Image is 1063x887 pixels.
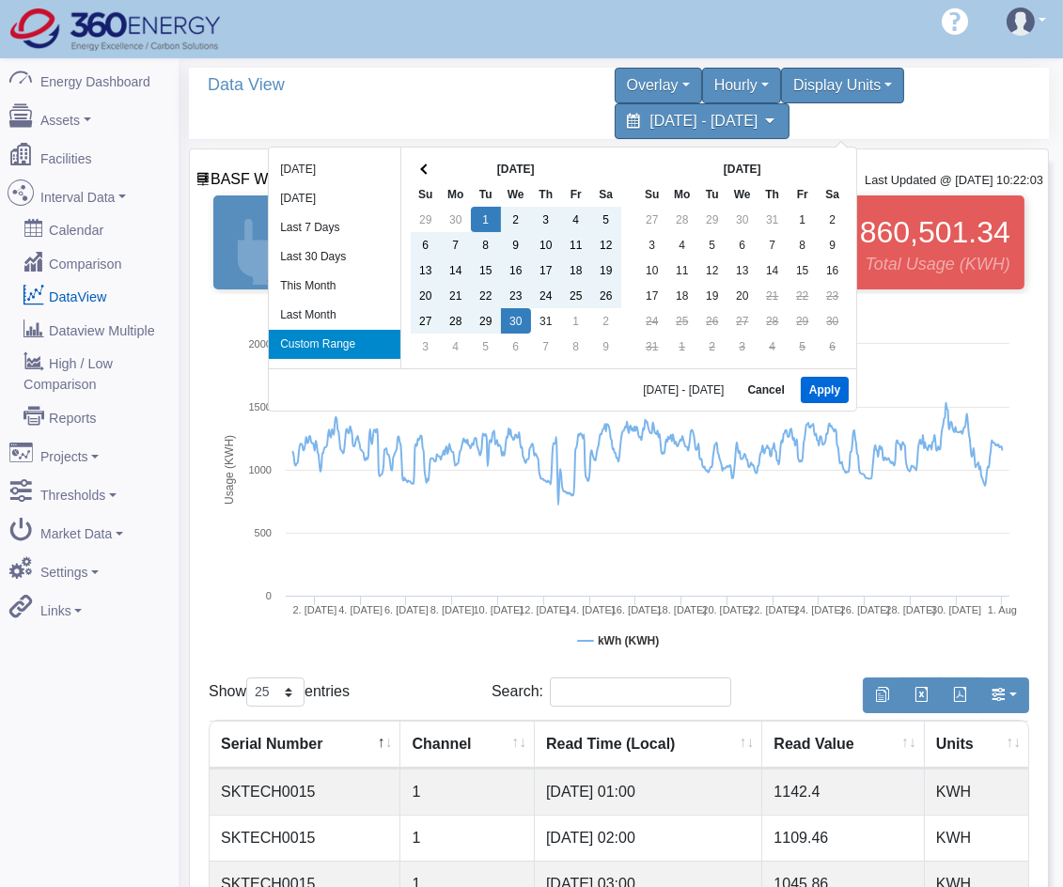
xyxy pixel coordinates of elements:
span: Device List [211,171,356,187]
button: Cancel [740,377,793,403]
th: Tu [697,181,727,207]
span: 860,501.34 [860,210,1010,255]
th: We [501,181,531,207]
td: 23 [501,283,531,308]
small: Last Updated @ [DATE] 10:22:03 [865,173,1043,187]
td: 25 [561,283,591,308]
th: Mo [667,181,697,207]
td: 9 [591,334,621,359]
th: Read Time (Local) : activate to sort column ascending [535,721,762,769]
td: 2 [818,207,848,232]
td: 23 [818,283,848,308]
tspan: 14. [DATE] [565,604,615,615]
td: 1 [471,207,501,232]
td: [DATE] 01:00 [535,769,762,815]
th: Channel : activate to sort column ascending [400,721,535,769]
text: 0 [266,590,272,601]
td: 19 [591,257,621,283]
td: 4 [758,334,788,359]
td: 17 [637,283,667,308]
td: KWH [925,815,1028,861]
td: 3 [411,334,441,359]
li: [DATE] [269,184,400,213]
td: 26 [697,308,727,334]
div: Hourly [702,68,781,103]
td: 24 [637,308,667,334]
td: [DATE] 02:00 [535,815,762,861]
td: 15 [788,257,818,283]
td: 28 [758,308,788,334]
td: 30 [441,207,471,232]
td: 2 [591,308,621,334]
td: 14 [758,257,788,283]
tspan: 10. [DATE] [474,604,524,615]
th: Su [637,181,667,207]
td: 1 [788,207,818,232]
td: 8 [471,232,501,257]
button: Show/Hide Columns [978,677,1029,713]
td: 4 [561,207,591,232]
td: 12 [591,232,621,257]
td: 5 [471,334,501,359]
td: 31 [637,334,667,359]
tspan: 24. [DATE] [794,604,844,615]
th: Sa [818,181,848,207]
tspan: 8. [DATE] [430,604,475,615]
td: 26 [591,283,621,308]
th: Serial Number : activate to sort column descending [210,721,400,769]
div: Overlay [615,68,702,103]
button: Export to Excel [901,677,941,713]
button: Apply [801,377,849,403]
td: 11 [667,257,697,283]
td: 5 [591,207,621,232]
td: 11 [561,232,591,257]
tspan: 28. [DATE] [885,604,935,615]
td: 8 [561,334,591,359]
td: 4 [441,334,471,359]
td: 19 [697,283,727,308]
th: Sa [591,181,621,207]
td: 25 [667,308,697,334]
td: 22 [471,283,501,308]
td: 13 [727,257,758,283]
li: [DATE] [269,155,400,184]
tspan: 2. [DATE] [292,604,336,615]
td: 1142.4 [762,769,924,815]
td: 24 [531,283,561,308]
img: user-3.svg [1007,8,1035,36]
tspan: Usage (KWH) [223,435,236,505]
td: SKTECH0015 [210,815,400,861]
td: 17 [531,257,561,283]
td: 9 [501,232,531,257]
th: We [727,181,758,207]
td: 29 [697,207,727,232]
span: [DATE] - [DATE] [649,113,758,129]
td: 1 [400,769,535,815]
th: Units : activate to sort column ascending [925,721,1028,769]
th: [DATE] [441,156,591,181]
text: 2000 [249,338,272,350]
td: 31 [531,308,561,334]
td: 6 [501,334,531,359]
td: 16 [501,257,531,283]
tspan: 12. [DATE] [519,604,569,615]
td: KWH [925,769,1028,815]
a: BASF Windsor > kWh [195,171,367,187]
td: SKTECH0015 [210,769,400,815]
th: Fr [788,181,818,207]
td: 18 [667,283,697,308]
div: Display Units [781,68,904,103]
td: 7 [531,334,561,359]
td: 20 [727,283,758,308]
td: 27 [727,308,758,334]
tspan: kWh (KWH) [598,634,659,647]
th: [DATE] [667,156,818,181]
td: 27 [411,308,441,334]
td: 29 [411,207,441,232]
td: 22 [788,283,818,308]
td: 13 [411,257,441,283]
th: Mo [441,181,471,207]
td: 21 [758,283,788,308]
td: 9 [818,232,848,257]
th: Read Value : activate to sort column ascending [762,721,924,769]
